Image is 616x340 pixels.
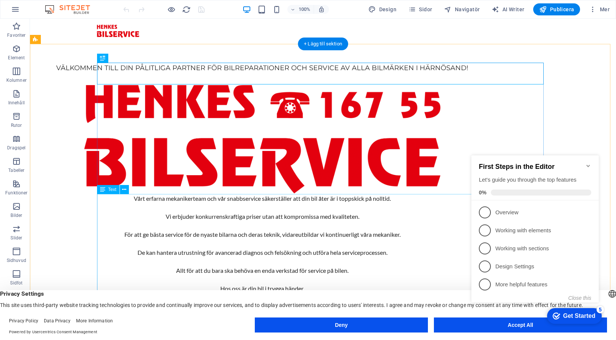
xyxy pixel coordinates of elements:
[27,100,117,108] p: Working with sections
[299,5,311,14] h6: 100%
[27,136,117,144] p: More helpful features
[489,3,527,15] button: AI Writer
[539,6,574,13] span: Publicera
[368,6,396,13] span: Design
[7,257,26,263] p: Sidhuvud
[287,5,314,14] button: 100%
[3,77,130,95] li: Working with elements
[10,235,22,241] p: Slider
[43,5,99,14] img: Editor Logo
[3,59,130,77] li: Overview
[365,3,399,15] div: Design (Ctrl+Alt+Y)
[441,3,483,15] button: Navigatör
[3,113,130,131] li: Design Settings
[8,55,25,61] p: Element
[10,32,123,39] div: Let's guide you through the top features
[10,280,22,286] p: Sidfot
[589,6,610,13] span: Mer
[7,32,25,38] p: Favoriter
[10,18,123,26] h2: First Steps in the Editor
[182,5,191,14] i: Uppdatera sida
[318,6,325,13] i: Justera zoomnivån automatiskt vid storleksändring för att passa vald enhet.
[492,6,524,13] span: AI Writer
[6,77,27,83] p: Kolumner
[79,164,133,179] div: Get Started 5 items remaining, 0% complete
[95,168,127,175] div: Get Started
[27,82,117,90] p: Working with elements
[100,150,123,156] button: Close this
[167,5,176,14] button: Klicka här för att lämna förhandsvisningsläge och fortsätta redigera
[3,95,130,113] li: Working with sections
[444,6,480,13] span: Navigatör
[586,3,613,15] button: Mer
[7,145,25,151] p: Dragspel
[10,45,22,51] span: 0%
[108,187,117,192] span: Text
[365,3,399,15] button: Design
[11,122,22,128] p: Rutor
[8,100,25,106] p: Innehåll
[10,212,22,218] p: Bilder
[405,3,435,15] button: Sidor
[8,167,24,173] p: Tabeller
[408,6,432,13] span: Sidor
[117,18,123,24] div: Minimize checklist
[298,38,348,50] div: + Lägg till sektion
[5,190,27,196] p: Funktioner
[27,64,117,72] p: Overview
[533,3,580,15] button: Publicera
[27,118,117,126] p: Design Settings
[128,161,136,169] div: 5
[3,131,130,149] li: More helpful features
[182,5,191,14] button: reload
